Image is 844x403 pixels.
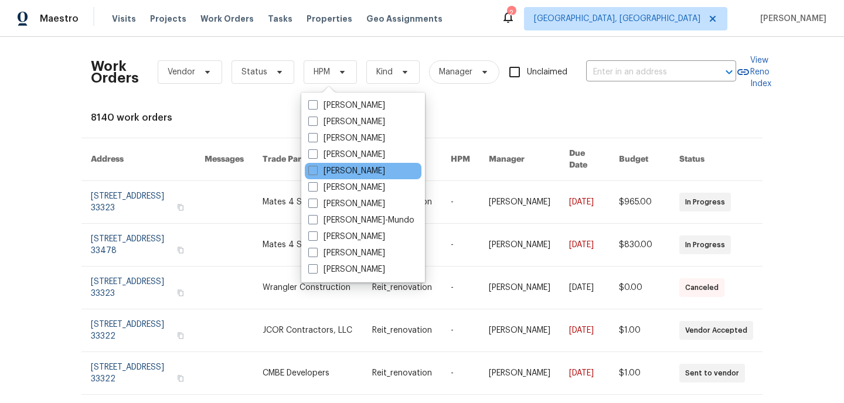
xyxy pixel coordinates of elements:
span: Maestro [40,13,79,25]
td: Reit_renovation [363,267,441,309]
span: Geo Assignments [366,13,443,25]
button: Copy Address [175,202,186,213]
span: Work Orders [200,13,254,25]
td: [PERSON_NAME] [479,181,560,224]
td: - [441,224,479,267]
td: Wrangler Construction [253,267,363,309]
label: [PERSON_NAME]-Mundo [308,214,414,226]
td: Mates 4 Solutions [253,224,363,267]
th: Due Date [560,138,610,181]
span: Tasks [268,15,292,23]
span: Visits [112,13,136,25]
td: [PERSON_NAME] [479,267,560,309]
th: Manager [479,138,560,181]
td: - [441,267,479,309]
label: [PERSON_NAME] [308,132,385,144]
div: 8140 work orders [91,112,753,124]
button: Copy Address [175,373,186,384]
label: [PERSON_NAME] [308,231,385,243]
label: [PERSON_NAME] [308,198,385,210]
td: Reit_renovation [363,309,441,352]
label: [PERSON_NAME] [308,247,385,259]
button: Open [721,64,737,80]
td: CMBE Developers [253,352,363,395]
span: Kind [376,66,393,78]
td: [PERSON_NAME] [479,309,560,352]
span: Status [241,66,267,78]
td: Reit_renovation [363,352,441,395]
span: HPM [314,66,330,78]
span: Vendor [168,66,195,78]
button: Copy Address [175,288,186,298]
label: [PERSON_NAME] [308,264,385,275]
th: Status [670,138,763,181]
td: - [441,352,479,395]
td: - [441,309,479,352]
span: Properties [307,13,352,25]
h2: Work Orders [91,60,139,84]
label: [PERSON_NAME] [308,116,385,128]
th: Trade Partner [253,138,363,181]
label: [PERSON_NAME] [308,149,385,160]
td: Mates 4 Solutions [253,181,363,224]
label: [PERSON_NAME] [308,165,385,177]
th: HPM [441,138,479,181]
div: 2 [507,7,515,19]
span: Unclaimed [527,66,567,78]
td: [PERSON_NAME] [479,352,560,395]
button: Copy Address [175,245,186,255]
td: [PERSON_NAME] [479,224,560,267]
td: - [441,181,479,224]
label: [PERSON_NAME] [308,100,385,111]
input: Enter in an address [586,63,703,81]
th: Address [81,138,195,181]
label: [PERSON_NAME] [308,182,385,193]
td: JCOR Contractors, LLC [253,309,363,352]
a: View Reno Index [736,54,771,90]
button: Copy Address [175,330,186,341]
th: Messages [195,138,253,181]
th: Budget [610,138,670,181]
span: [PERSON_NAME] [755,13,826,25]
span: Projects [150,13,186,25]
span: Manager [439,66,472,78]
span: [GEOGRAPHIC_DATA], [GEOGRAPHIC_DATA] [534,13,700,25]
